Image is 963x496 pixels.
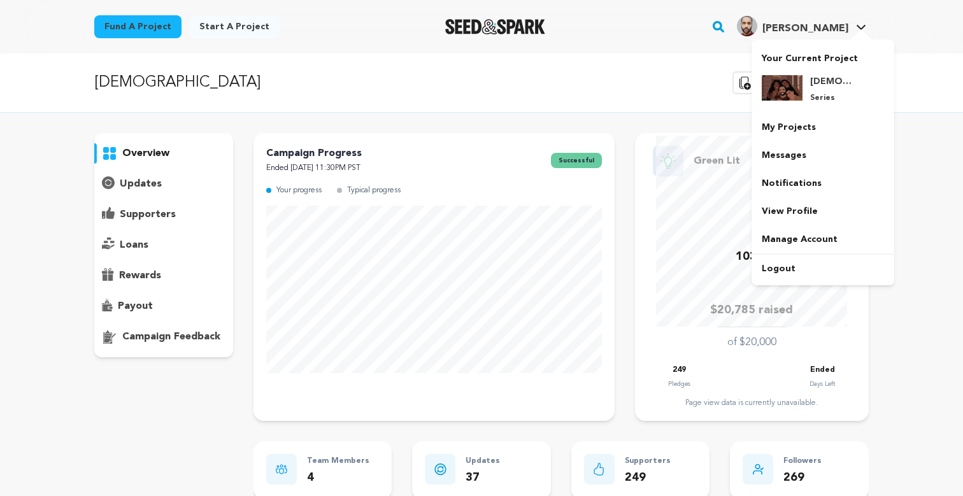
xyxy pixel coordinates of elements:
[118,299,153,314] p: payout
[737,16,848,36] div: Ronald H.'s Profile
[810,75,856,88] h4: [DEMOGRAPHIC_DATA]
[762,24,848,34] span: [PERSON_NAME]
[810,363,835,378] p: Ended
[783,469,822,487] p: 269
[752,113,894,141] a: My Projects
[668,378,690,390] p: Pledges
[752,141,894,169] a: Messages
[625,454,671,469] p: Supporters
[734,13,869,40] span: Ronald H.'s Profile
[94,327,233,347] button: campaign feedback
[445,19,545,34] img: Seed&Spark Logo Dark Mode
[445,19,545,34] a: Seed&Spark Homepage
[122,329,220,344] p: campaign feedback
[648,398,856,408] div: Page view data is currently unavailable.
[94,15,182,38] a: Fund a project
[276,183,322,198] p: Your progress
[94,143,233,164] button: overview
[466,469,500,487] p: 37
[762,47,884,113] a: Your Current Project [DEMOGRAPHIC_DATA] Series
[266,146,362,161] p: Campaign Progress
[752,197,894,225] a: View Profile
[727,335,776,350] p: of $20,000
[94,204,233,225] button: supporters
[266,161,362,176] p: Ended [DATE] 11:30PM PST
[752,225,894,253] a: Manage Account
[119,268,161,283] p: rewards
[122,146,169,161] p: overview
[347,183,401,198] p: Typical progress
[94,296,233,316] button: payout
[120,207,176,222] p: supporters
[752,169,894,197] a: Notifications
[94,174,233,194] button: updates
[466,454,500,469] p: Updates
[94,266,233,286] button: rewards
[762,47,884,65] p: Your Current Project
[120,237,148,253] p: loans
[120,176,162,192] p: updates
[783,454,822,469] p: Followers
[737,16,757,36] img: Headshot%20Square.jpg
[752,255,894,283] a: Logout
[94,71,260,94] p: [DEMOGRAPHIC_DATA]
[736,248,768,266] p: 103%
[810,93,856,103] p: Series
[673,363,686,378] p: 249
[551,153,602,168] span: successful
[810,378,835,390] p: Days Left
[625,469,671,487] p: 249
[307,454,369,469] p: Team Members
[307,469,369,487] p: 4
[94,235,233,255] button: loans
[734,13,869,36] a: Ronald H.'s Profile
[762,75,802,101] img: Natives_RonaldHinton_Illustrations_v3-01.jpg
[189,15,280,38] a: Start a project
